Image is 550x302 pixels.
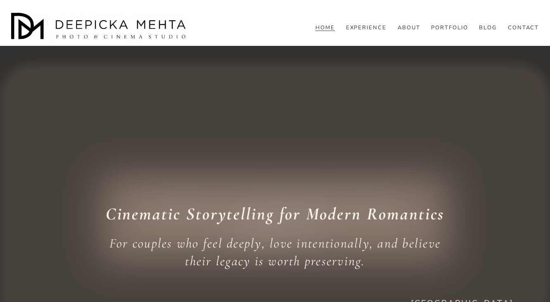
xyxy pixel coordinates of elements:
[479,24,497,31] a: folder dropdown
[398,24,420,31] a: ABOUT
[147,197,408,240] em: Cinematic Storytelling for Modern Romantics
[109,235,445,269] em: For couples who feel deeply, love intentionally, and believe their legacy is worth preserving.
[479,25,497,31] span: BLOG
[315,24,335,31] a: HOME
[346,24,387,31] a: EXPERIENCE
[106,203,445,224] em: Cinematic Storytelling for Modern Romantics
[11,13,189,42] img: Austin Wedding Photographer - Deepicka Mehta Photography &amp; Cinematography
[508,24,539,31] a: CONTACT
[431,24,468,31] a: PORTFOLIO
